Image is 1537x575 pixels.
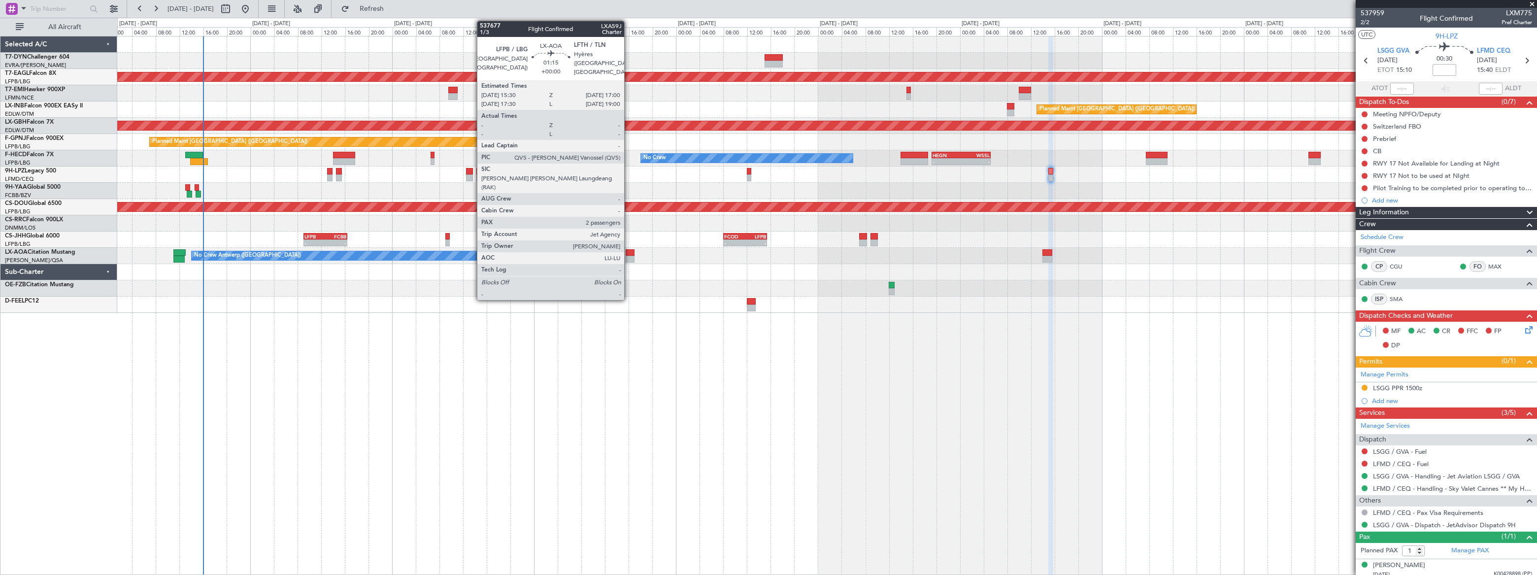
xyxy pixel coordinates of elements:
span: ELDT [1495,66,1511,75]
div: Planned Maint [GEOGRAPHIC_DATA] ([GEOGRAPHIC_DATA]) [1039,102,1195,117]
div: FCBB [325,234,346,239]
div: 16:00 [771,27,795,36]
a: LX-GBHFalcon 7X [5,119,54,125]
div: 12:00 [1173,27,1197,36]
div: 20:00 [1078,27,1102,36]
span: [DATE] [1377,56,1398,66]
div: [DATE] - [DATE] [536,20,574,28]
span: T7-EMI [5,87,24,93]
a: Manage Permits [1361,370,1408,380]
div: LFPB [745,234,767,239]
div: 00:00 [676,27,700,36]
div: 00:00 [1244,27,1268,36]
div: [DATE] - [DATE] [678,20,716,28]
div: - [304,240,326,246]
div: 00:00 [960,27,984,36]
div: 12:00 [747,27,771,36]
span: F-HECD [5,152,27,158]
div: 04:00 [1126,27,1149,36]
span: (0/7) [1502,97,1516,107]
span: CS-DOU [5,201,28,206]
span: D-FEEL [5,298,25,304]
span: AC [1417,327,1426,337]
a: LX-INBFalcon 900EX EASy II [5,103,83,109]
a: F-HECDFalcon 7X [5,152,54,158]
span: Dispatch Checks and Weather [1359,310,1453,322]
span: F-GPNJ [5,135,26,141]
a: EDLW/DTM [5,127,34,134]
span: 15:10 [1396,66,1412,75]
a: 9H-LPZLegacy 500 [5,168,56,174]
div: - [961,159,990,165]
span: LX-AOA [5,249,28,255]
a: LFMD / CEQ - Pax Visa Requirements [1373,508,1483,517]
a: LFPB/LBG [5,240,31,248]
span: Others [1359,495,1381,507]
a: FCBB/BZV [5,192,31,199]
div: 20:00 [511,27,535,36]
span: All Aircraft [26,24,104,31]
div: [DATE] - [DATE] [119,20,157,28]
span: 9H-LPZ [1436,31,1458,41]
div: 20:00 [936,27,960,36]
div: Add new [1372,196,1532,204]
span: FP [1494,327,1502,337]
div: 20:00 [795,27,818,36]
span: Cabin Crew [1359,278,1396,289]
span: 00:30 [1437,54,1452,64]
div: 20:00 [653,27,676,36]
div: 04:00 [700,27,724,36]
div: 00:00 [108,27,132,36]
div: - [724,240,745,246]
a: SMA [1390,295,1412,304]
span: LXM775 [1502,8,1532,18]
span: Dispatch To-Dos [1359,97,1409,108]
div: 08:00 [866,27,889,36]
a: CS-JHHGlobal 6000 [5,233,60,239]
a: LFPB/LBG [5,78,31,85]
div: 08:00 [1291,27,1315,36]
a: T7-DYNChallenger 604 [5,54,69,60]
button: Refresh [336,1,396,17]
div: Switzerland FBO [1373,122,1421,131]
div: 12:00 [464,27,487,36]
div: 00:00 [535,27,558,36]
div: Planned Maint [GEOGRAPHIC_DATA] ([GEOGRAPHIC_DATA]) [152,135,307,149]
span: Crew [1359,219,1376,230]
div: - [933,159,961,165]
div: 04:00 [558,27,582,36]
div: LFPB [304,234,326,239]
div: 20:00 [227,27,251,36]
span: T7-EAGL [5,70,29,76]
span: LX-INB [5,103,24,109]
a: LFMN/NCE [5,94,34,101]
div: [DATE] - [DATE] [394,20,432,28]
div: [DATE] - [DATE] [252,20,290,28]
a: CS-RRCFalcon 900LX [5,217,63,223]
div: 08:00 [582,27,605,36]
span: 9H-LPZ [5,168,25,174]
span: OE-FZB [5,282,26,288]
a: Manage PAX [1451,546,1489,556]
button: All Aircraft [11,19,107,35]
div: 04:00 [984,27,1007,36]
div: 16:00 [203,27,227,36]
span: Services [1359,407,1385,419]
span: (0/1) [1502,356,1516,366]
span: 2/2 [1361,18,1384,27]
div: 04:00 [1268,27,1291,36]
span: CR [1442,327,1450,337]
div: 08:00 [1007,27,1031,36]
div: 12:00 [889,27,913,36]
div: LSGG PPR 1500z [1373,384,1422,392]
a: T7-EAGLFalcon 8X [5,70,56,76]
div: 12:00 [605,27,629,36]
div: 16:00 [1055,27,1078,36]
a: LFPB/LBG [5,143,31,150]
div: 08:00 [156,27,180,36]
a: EDLW/DTM [5,110,34,118]
span: ETOT [1377,66,1394,75]
span: Refresh [351,5,393,12]
div: 20:00 [369,27,393,36]
span: Leg Information [1359,207,1409,218]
